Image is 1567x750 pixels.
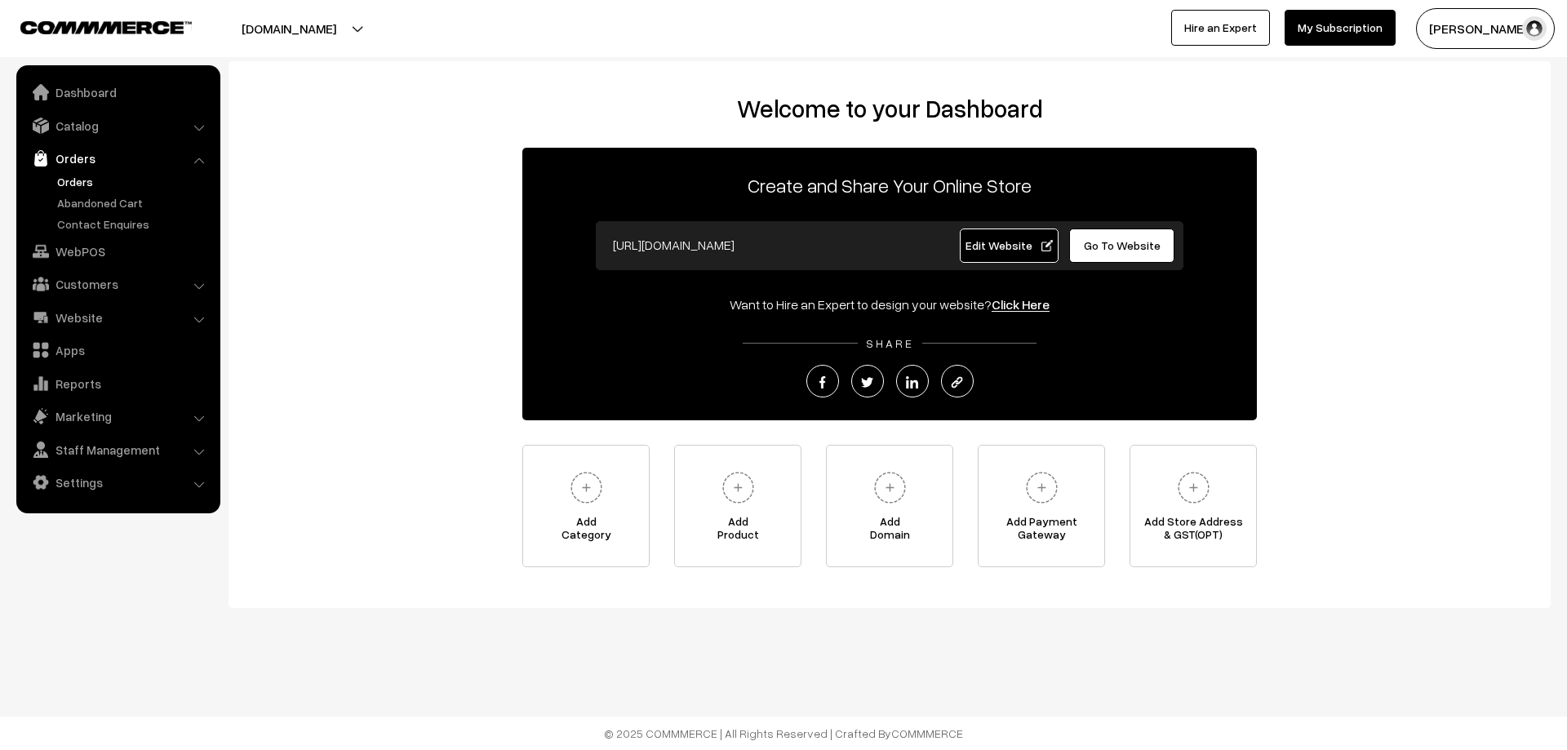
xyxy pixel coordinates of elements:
[1084,238,1161,252] span: Go To Website
[20,269,215,299] a: Customers
[675,515,801,548] span: Add Product
[20,144,215,173] a: Orders
[858,336,922,350] span: SHARE
[53,173,215,190] a: Orders
[20,78,215,107] a: Dashboard
[522,445,650,567] a: AddCategory
[827,515,952,548] span: Add Domain
[20,402,215,431] a: Marketing
[826,445,953,567] a: AddDomain
[53,194,215,211] a: Abandoned Cart
[20,435,215,464] a: Staff Management
[960,229,1059,263] a: Edit Website
[20,335,215,365] a: Apps
[20,16,163,36] a: COMMMERCE
[1130,515,1256,548] span: Add Store Address & GST(OPT)
[716,465,761,510] img: plus.svg
[523,515,649,548] span: Add Category
[1285,10,1396,46] a: My Subscription
[1171,10,1270,46] a: Hire an Expert
[245,94,1534,123] h2: Welcome to your Dashboard
[868,465,912,510] img: plus.svg
[978,445,1105,567] a: Add PaymentGateway
[564,465,609,510] img: plus.svg
[1522,16,1547,41] img: user
[1171,465,1216,510] img: plus.svg
[522,171,1257,200] p: Create and Share Your Online Store
[674,445,801,567] a: AddProduct
[20,303,215,332] a: Website
[992,296,1050,313] a: Click Here
[891,726,963,740] a: COMMMERCE
[966,238,1053,252] span: Edit Website
[979,515,1104,548] span: Add Payment Gateway
[184,8,393,49] button: [DOMAIN_NAME]
[20,369,215,398] a: Reports
[53,215,215,233] a: Contact Enquires
[1069,229,1174,263] a: Go To Website
[1019,465,1064,510] img: plus.svg
[1130,445,1257,567] a: Add Store Address& GST(OPT)
[1416,8,1555,49] button: [PERSON_NAME] D
[20,21,192,33] img: COMMMERCE
[20,111,215,140] a: Catalog
[20,468,215,497] a: Settings
[522,295,1257,314] div: Want to Hire an Expert to design your website?
[20,237,215,266] a: WebPOS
